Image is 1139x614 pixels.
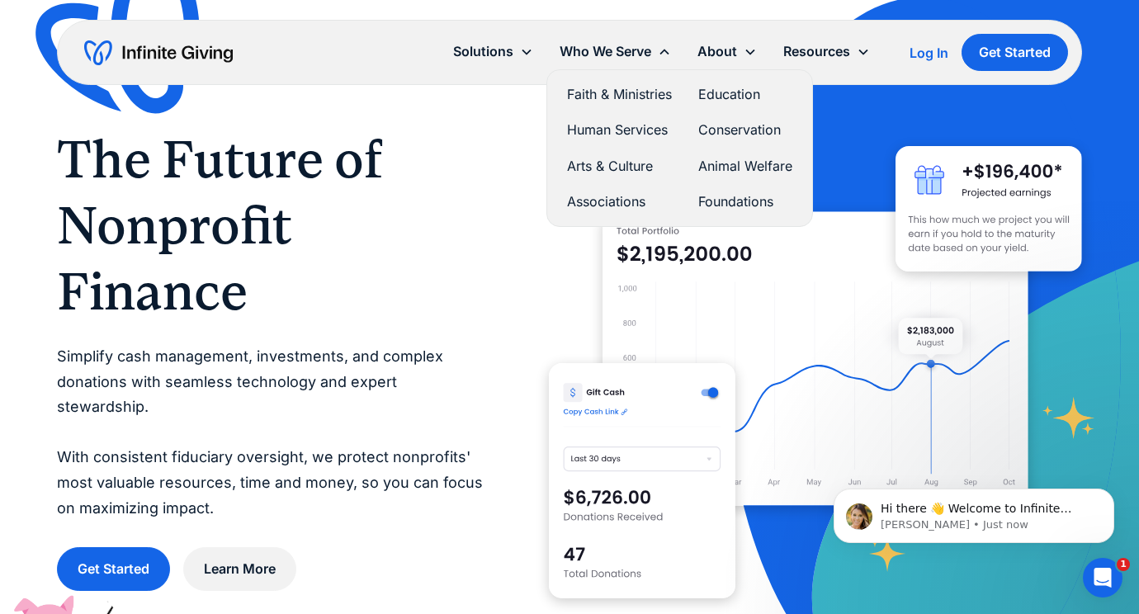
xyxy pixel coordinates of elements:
[560,40,651,63] div: Who We Serve
[57,344,483,521] p: Simplify cash management, investments, and complex donations with seamless technology and expert ...
[697,40,737,63] div: About
[567,191,672,213] a: Associations
[1083,558,1122,597] iframe: Intercom live chat
[684,34,770,69] div: About
[453,40,513,63] div: Solutions
[783,40,850,63] div: Resources
[57,547,170,591] a: Get Started
[910,46,948,59] div: Log In
[962,34,1068,71] a: Get Started
[770,34,883,69] div: Resources
[546,34,684,69] div: Who We Serve
[809,454,1139,569] iframe: Intercom notifications message
[57,126,483,324] h1: The Future of Nonprofit Finance
[567,83,672,106] a: Faith & Ministries
[698,83,792,106] a: Education
[549,363,735,598] img: donation software for nonprofits
[440,34,546,69] div: Solutions
[567,119,672,141] a: Human Services
[698,119,792,141] a: Conservation
[567,155,672,177] a: Arts & Culture
[183,547,296,591] a: Learn More
[1042,397,1096,439] img: fundraising star
[84,40,233,66] a: home
[546,69,813,227] nav: Who We Serve
[698,191,792,213] a: Foundations
[1117,558,1130,571] span: 1
[603,211,1028,506] img: nonprofit donation platform
[910,43,948,63] a: Log In
[698,155,792,177] a: Animal Welfare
